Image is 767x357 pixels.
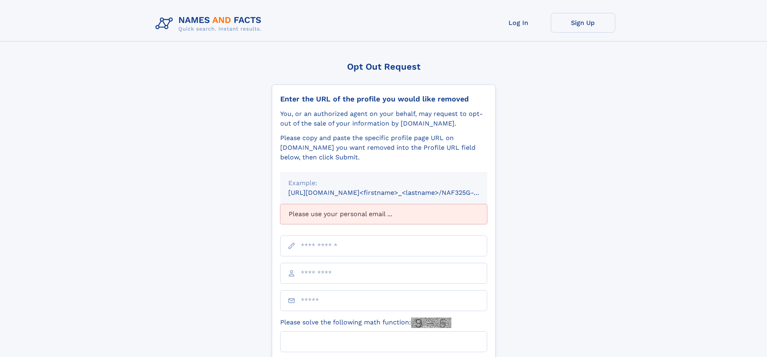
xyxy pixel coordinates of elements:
div: Opt Out Request [272,62,496,72]
small: [URL][DOMAIN_NAME]<firstname>_<lastname>/NAF325G-xxxxxxxx [288,189,502,196]
div: You, or an authorized agent on your behalf, may request to opt-out of the sale of your informatio... [280,109,487,128]
img: Logo Names and Facts [152,13,268,35]
div: Example: [288,178,479,188]
div: Enter the URL of the profile you would like removed [280,95,487,103]
div: Please copy and paste the specific profile page URL on [DOMAIN_NAME] you want removed into the Pr... [280,133,487,162]
a: Sign Up [551,13,615,33]
div: Please use your personal email ... [280,204,487,224]
a: Log In [486,13,551,33]
label: Please solve the following math function: [280,318,451,328]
